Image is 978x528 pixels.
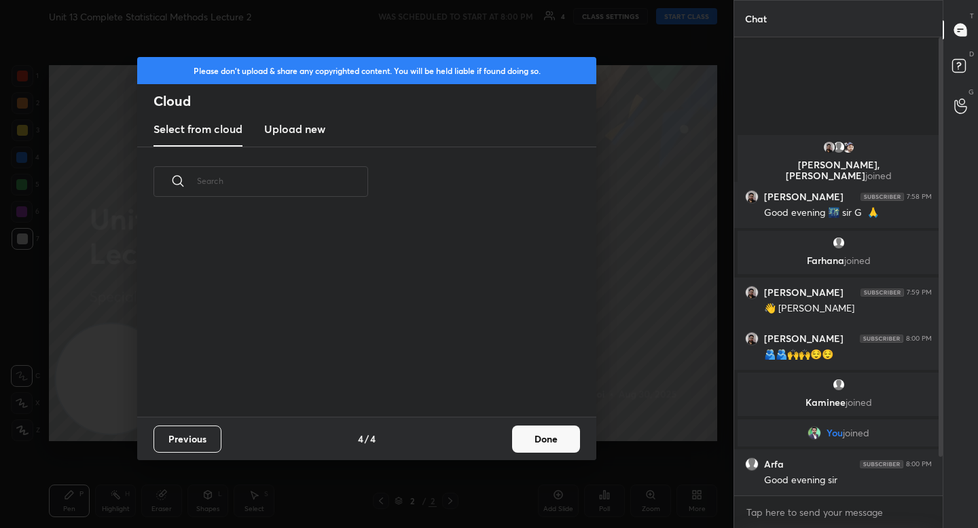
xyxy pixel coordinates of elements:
[153,92,596,110] h2: Cloud
[358,432,363,446] h4: 4
[861,288,904,297] img: 4P8fHbbgJtejmAAAAAElFTkSuQmCC
[846,396,872,409] span: joined
[264,121,325,137] h3: Upload new
[970,11,974,21] p: T
[832,140,846,154] img: default.png
[764,286,844,299] h6: [PERSON_NAME]
[969,49,974,59] p: D
[153,121,242,137] h3: Select from cloud
[764,348,932,362] div: 🫂🫂🙌🙌😌😌
[734,132,943,495] div: grid
[137,212,580,417] div: grid
[764,458,784,470] h6: Arfa
[153,426,221,453] button: Previous
[907,193,932,201] div: 7:58 PM
[832,378,846,392] img: default.png
[137,57,596,84] div: Please don't upload & share any copyrighted content. You will be held liable if found doing so.
[865,169,892,182] span: joined
[764,333,844,345] h6: [PERSON_NAME]
[860,335,903,343] img: 4P8fHbbgJtejmAAAAAElFTkSuQmCC
[745,190,759,204] img: d927ead1100745ec8176353656eda1f8.jpg
[197,152,368,210] input: Search
[370,432,376,446] h4: 4
[860,460,903,468] img: 4P8fHbbgJtejmAAAAAElFTkSuQmCC
[746,397,931,408] p: Kaminee
[968,87,974,97] p: G
[745,332,759,345] img: d927ead1100745ec8176353656eda1f8.jpg
[734,1,778,37] p: Chat
[746,159,931,181] p: [PERSON_NAME], [PERSON_NAME]
[745,457,759,471] img: default.png
[512,426,580,453] button: Done
[832,236,846,250] img: default.png
[764,191,844,203] h6: [PERSON_NAME]
[906,460,932,468] div: 8:00 PM
[808,426,821,440] img: d08d8ff8258545f9822ac8fffd9437ff.jpg
[843,428,869,438] span: joined
[764,206,932,220] div: Good evening 🌃 sir G 🙏
[827,428,843,438] span: You
[745,286,759,299] img: d927ead1100745ec8176353656eda1f8.jpg
[907,288,932,297] div: 7:59 PM
[764,302,932,316] div: 👋 [PERSON_NAME]
[764,474,932,487] div: Good evening sir
[365,432,369,446] h4: /
[841,140,855,154] img: 3
[746,255,931,266] p: Farhana
[906,335,932,343] div: 8:00 PM
[844,254,871,267] span: joined
[861,193,904,201] img: 4P8fHbbgJtejmAAAAAElFTkSuQmCC
[822,140,836,154] img: d927ead1100745ec8176353656eda1f8.jpg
